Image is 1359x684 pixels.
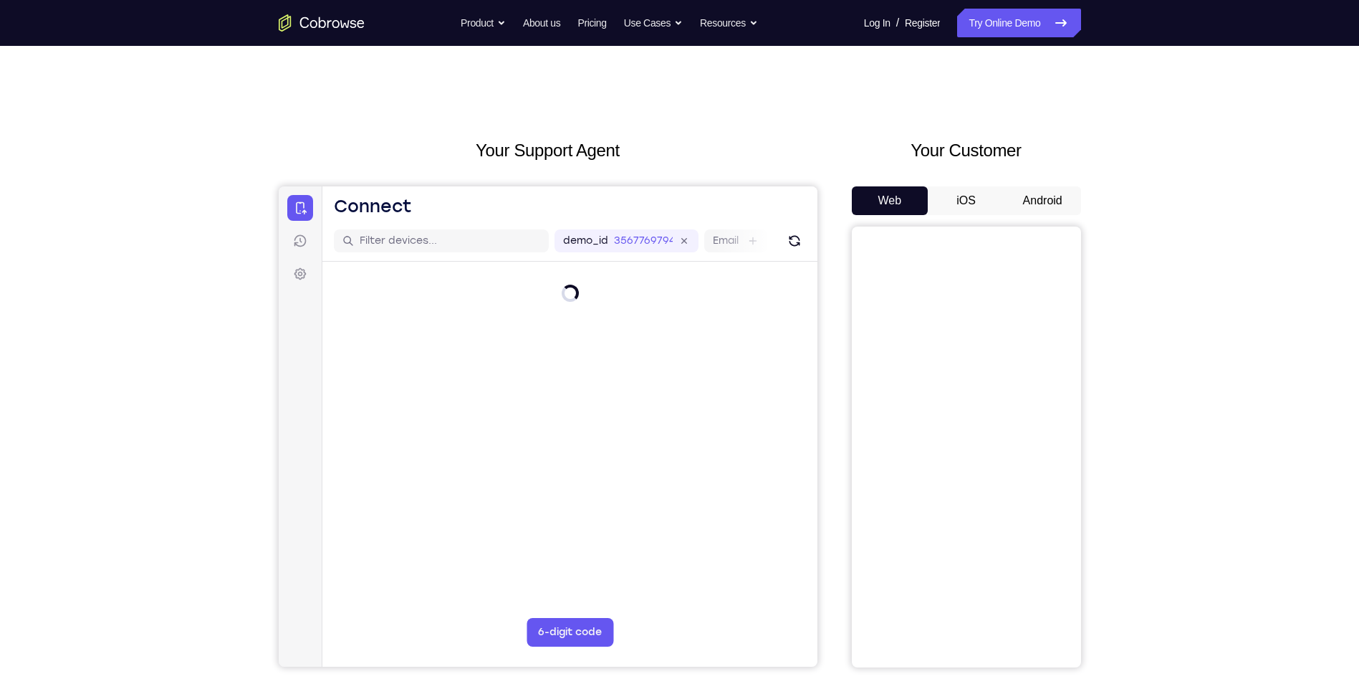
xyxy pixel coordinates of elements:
[461,9,506,37] button: Product
[279,138,817,163] h2: Your Support Agent
[928,186,1004,215] button: iOS
[852,138,1081,163] h2: Your Customer
[624,9,683,37] button: Use Cases
[279,14,365,32] a: Go to the home page
[577,9,606,37] a: Pricing
[700,9,758,37] button: Resources
[896,14,899,32] span: /
[864,9,890,37] a: Log In
[852,186,928,215] button: Web
[905,9,940,37] a: Register
[279,186,817,667] iframe: Agent
[957,9,1080,37] a: Try Online Demo
[1004,186,1081,215] button: Android
[523,9,560,37] a: About us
